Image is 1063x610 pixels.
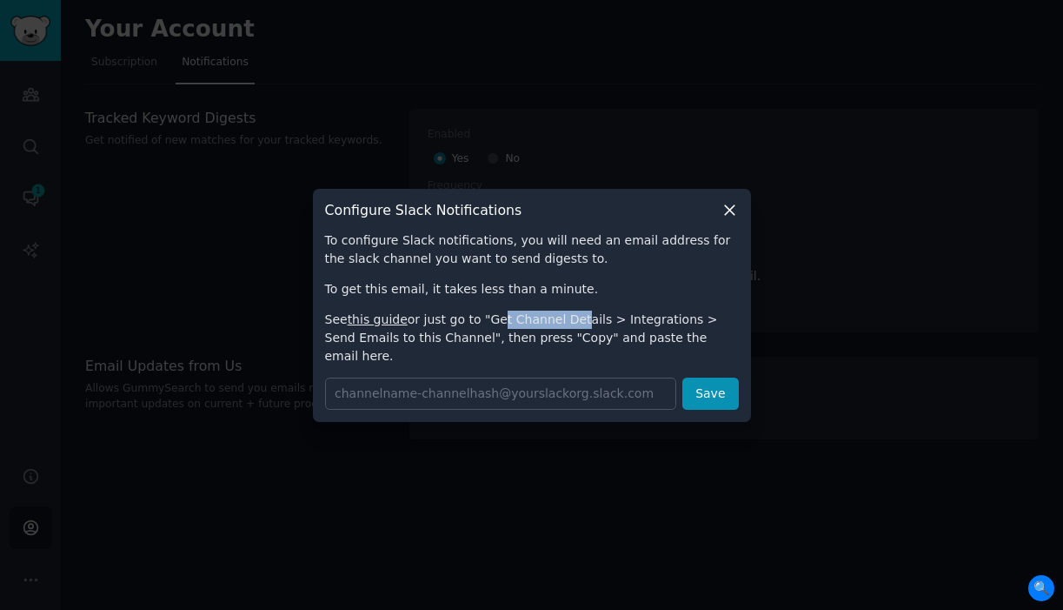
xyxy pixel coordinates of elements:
[325,311,739,365] p: See or just go to "Get Channel Details > Integrations > Send Emails to this Channel", then press ...
[348,312,408,326] a: this guide
[325,280,739,298] p: To get this email, it takes less than a minute.
[325,231,739,268] p: To configure Slack notifications, you will need an email address for the slack channel you want t...
[325,201,522,219] h3: Configure Slack Notifications
[325,378,677,410] input: channelname-channelhash@yourslackorg.slack.com
[682,378,738,410] button: Save
[1028,575,1054,601] span: 🔍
